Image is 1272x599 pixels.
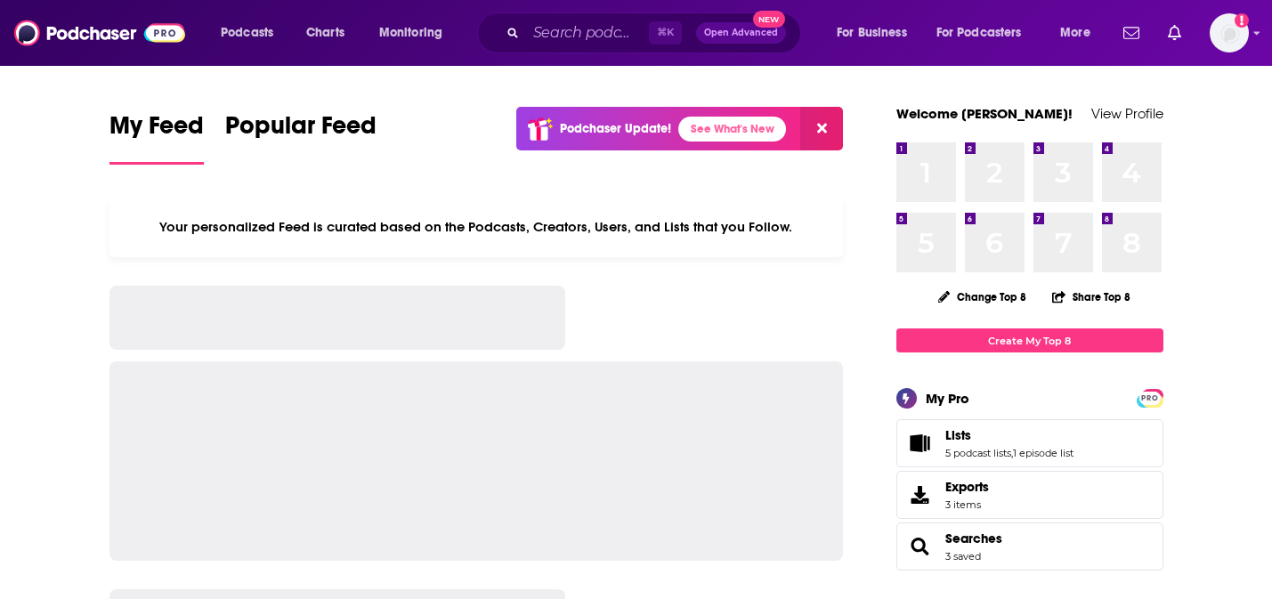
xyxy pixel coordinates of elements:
div: Your personalized Feed is curated based on the Podcasts, Creators, Users, and Lists that you Follow. [109,197,844,257]
a: PRO [1139,391,1161,404]
span: New [753,11,785,28]
span: More [1060,20,1090,45]
span: Charts [306,20,344,45]
button: Change Top 8 [928,286,1038,308]
svg: Add a profile image [1235,13,1249,28]
span: My Feed [109,110,204,151]
span: For Business [837,20,907,45]
input: Search podcasts, credits, & more... [526,19,649,47]
button: open menu [208,19,296,47]
span: For Podcasters [936,20,1022,45]
a: Welcome [PERSON_NAME]! [896,105,1073,122]
button: open menu [925,19,1048,47]
span: Lists [896,419,1163,467]
button: open menu [824,19,929,47]
span: Exports [903,482,938,507]
span: Popular Feed [225,110,377,151]
span: Exports [945,479,989,495]
button: Open AdvancedNew [696,22,786,44]
span: PRO [1139,392,1161,405]
a: Show notifications dropdown [1161,18,1188,48]
span: Open Advanced [704,28,778,37]
a: My Feed [109,110,204,165]
a: Searches [903,534,938,559]
button: Show profile menu [1210,13,1249,53]
p: Podchaser Update! [560,121,671,136]
img: Podchaser - Follow, Share and Rate Podcasts [14,16,185,50]
div: My Pro [926,390,969,407]
a: Popular Feed [225,110,377,165]
a: 5 podcast lists [945,447,1011,459]
a: See What's New [678,117,786,142]
a: Lists [945,427,1074,443]
a: View Profile [1091,105,1163,122]
a: Create My Top 8 [896,328,1163,352]
button: open menu [367,19,466,47]
div: Search podcasts, credits, & more... [494,12,818,53]
img: User Profile [1210,13,1249,53]
a: Searches [945,530,1002,546]
span: ⌘ K [649,21,682,45]
span: , [1011,447,1013,459]
span: 3 items [945,498,989,511]
span: Lists [945,427,971,443]
button: Share Top 8 [1051,279,1131,314]
a: Charts [295,19,355,47]
span: Podcasts [221,20,273,45]
span: Searches [896,522,1163,571]
a: 1 episode list [1013,447,1074,459]
a: Lists [903,431,938,456]
a: Show notifications dropdown [1116,18,1146,48]
span: Monitoring [379,20,442,45]
a: Exports [896,471,1163,519]
a: 3 saved [945,550,981,563]
span: Logged in as KSMolly [1210,13,1249,53]
button: open menu [1048,19,1113,47]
